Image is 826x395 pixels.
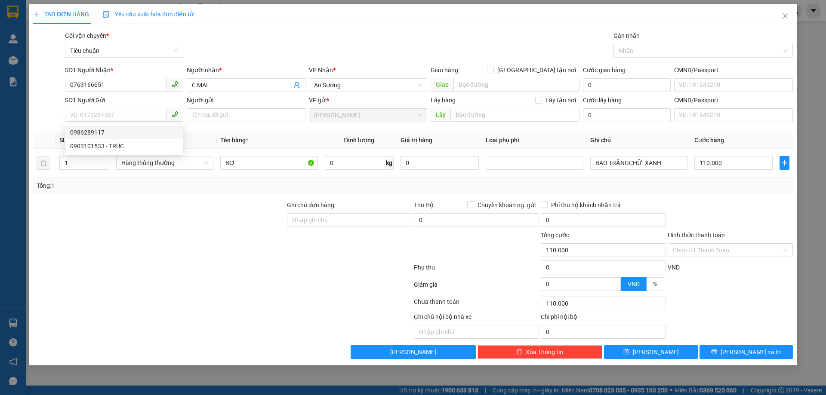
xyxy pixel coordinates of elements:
span: VND [668,264,680,271]
input: 0 [401,156,479,170]
span: [PERSON_NAME] [390,347,436,357]
input: Dọc đường [450,108,579,122]
div: CMND/Passport [674,65,792,75]
div: SĐT Người Gửi [65,95,183,105]
span: Yêu cầu xuất hóa đơn điện tử [103,11,194,18]
input: Nhập ghi chú [414,325,539,339]
span: Chuyển khoản ng. gửi [474,200,539,210]
span: Lấy hàng [431,97,456,104]
input: VD: Bàn, Ghế [220,156,317,170]
span: Giao hàng [431,67,458,73]
span: Gói vận chuyển [65,32,109,39]
span: % [653,281,657,288]
span: kg [385,156,394,170]
span: Đơn vị tính [116,137,148,144]
button: Close [773,4,797,28]
span: VP Nhận [309,67,333,73]
div: Phụ thu [413,263,540,278]
input: Cước lấy hàng [583,108,671,122]
span: Tổng cước [541,232,569,239]
span: [PERSON_NAME] và In [721,347,781,357]
div: Tổng: 1 [37,181,319,190]
img: icon [103,11,110,18]
span: plus [33,11,39,17]
label: Ghi chú đơn hàng [287,202,334,208]
label: Cước giao hàng [583,67,626,73]
span: Cư Kuin [314,109,422,122]
button: delete [37,156,50,170]
th: Ghi chú [587,132,691,149]
span: Lấy tận nơi [542,95,579,105]
span: Phí thu hộ khách nhận trả [548,200,624,210]
div: Giảm giá [413,280,540,295]
button: plus [780,156,789,170]
div: VP gửi [309,95,427,105]
span: Hàng thông thường [121,156,208,169]
span: plus [780,159,789,166]
span: save [623,349,629,355]
span: delete [516,349,522,355]
div: Chi phí nội bộ [541,312,666,325]
input: Ghi chú đơn hàng [287,213,412,227]
div: CMND/Passport [674,95,792,105]
span: TẠO ĐƠN HÀNG [33,11,89,18]
button: save[PERSON_NAME] [604,345,697,359]
span: Định lượng [344,137,374,144]
button: deleteXóa Thông tin [478,345,603,359]
span: Lấy [431,108,450,122]
input: Ghi Chú [590,156,687,170]
span: phone [171,81,178,88]
span: Giao [431,78,453,92]
div: Ghi chú nội bộ nhà xe [414,312,539,325]
span: Cước hàng [694,137,724,144]
span: user-add [293,82,300,89]
div: Chưa thanh toán [413,297,540,312]
span: An Sương [314,79,422,92]
span: SL [59,137,66,144]
span: printer [711,349,717,355]
label: Cước lấy hàng [583,97,622,104]
span: VND [628,281,640,288]
div: Người nhận [187,65,305,75]
span: Thu Hộ [414,202,434,208]
span: Tiêu chuẩn [70,44,178,57]
div: SĐT Người Nhận [65,65,183,75]
label: Gán nhãn [613,32,640,39]
button: [PERSON_NAME] [351,345,476,359]
label: Hình thức thanh toán [668,232,725,239]
span: [GEOGRAPHIC_DATA] tận nơi [494,65,579,75]
span: close [782,12,789,19]
th: Loại phụ phí [482,132,586,149]
span: Giá trị hàng [401,137,432,144]
span: Tên hàng [220,137,248,144]
button: printer[PERSON_NAME] và In [700,345,793,359]
div: Người gửi [187,95,305,105]
input: Cước giao hàng [583,78,671,92]
span: [PERSON_NAME] [633,347,679,357]
span: Xóa Thông tin [526,347,563,357]
input: Dọc đường [453,78,579,92]
span: phone [171,111,178,118]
